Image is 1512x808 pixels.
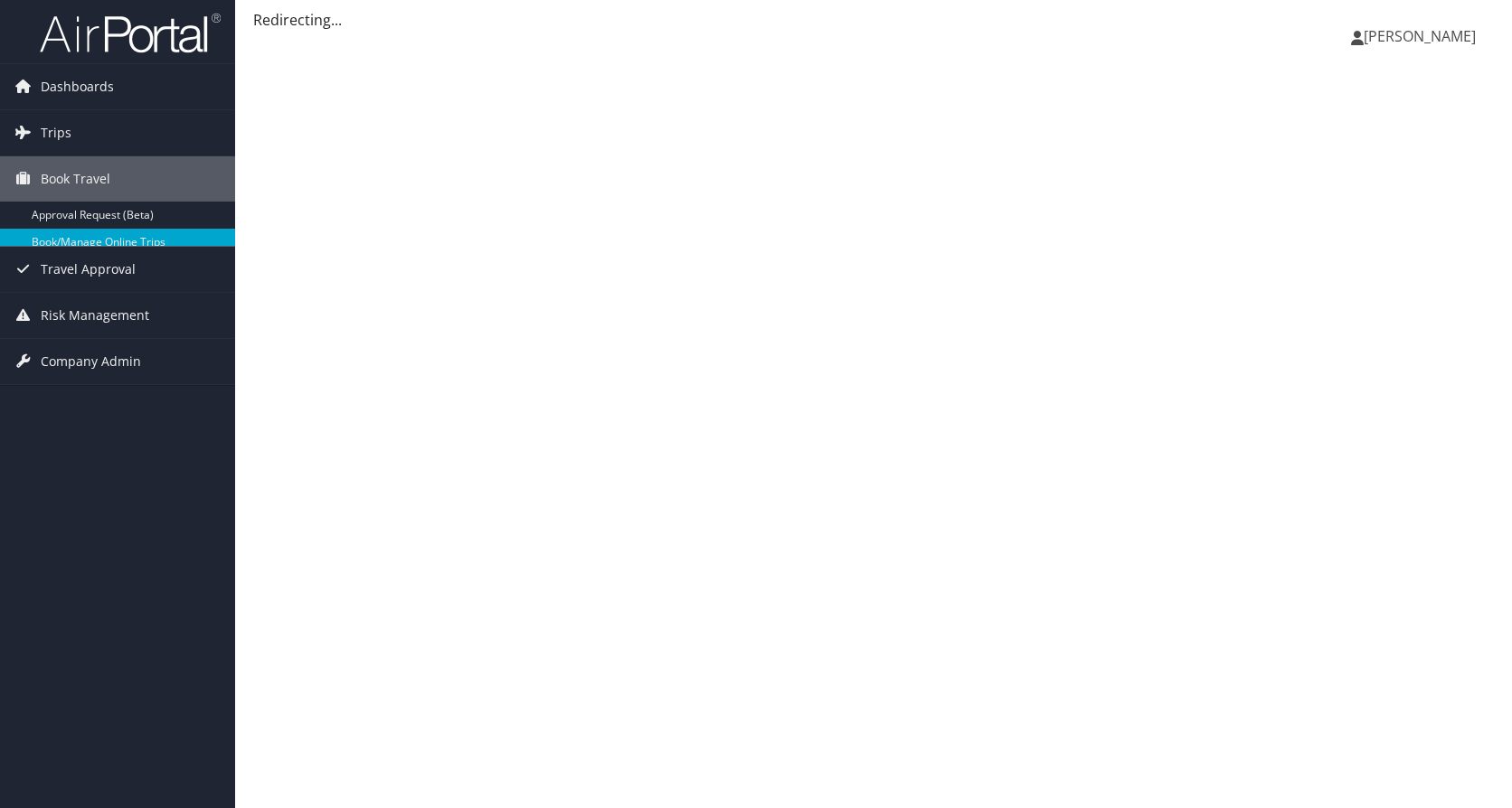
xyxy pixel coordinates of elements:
[41,156,110,202] span: Book Travel
[253,9,1494,31] div: Redirecting...
[41,293,149,338] span: Risk Management
[40,12,221,54] img: airportal-logo.png
[41,247,136,292] span: Travel Approval
[41,64,114,109] span: Dashboards
[1351,9,1494,63] a: [PERSON_NAME]
[41,110,71,155] span: Trips
[1364,26,1476,46] span: [PERSON_NAME]
[41,339,141,384] span: Company Admin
